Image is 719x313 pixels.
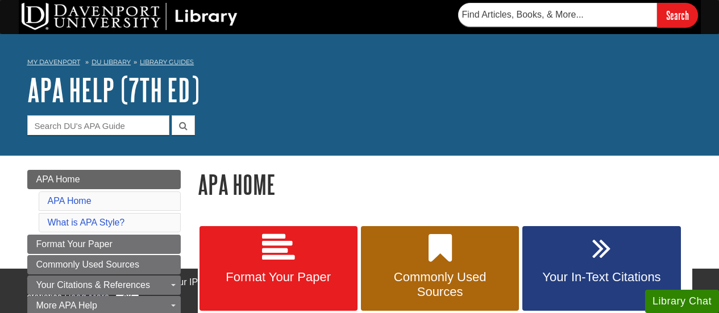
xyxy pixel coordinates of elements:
span: Your In-Text Citations [531,270,672,285]
a: Commonly Used Sources [27,255,181,274]
a: Your Citations & References [27,276,181,295]
input: Search DU's APA Guide [27,115,169,135]
span: Your Citations & References [36,280,150,290]
a: DU Library [92,58,131,66]
span: More APA Help [36,301,97,310]
span: Format Your Paper [36,239,113,249]
input: Find Articles, Books, & More... [458,3,657,27]
span: Commonly Used Sources [36,260,139,269]
button: Library Chat [645,290,719,313]
input: Search [657,3,698,27]
a: Your In-Text Citations [522,226,680,311]
nav: breadcrumb [27,55,692,73]
img: DU Library [22,3,238,30]
a: What is APA Style? [48,218,125,227]
a: My Davenport [27,57,80,67]
a: APA Home [27,170,181,189]
a: Format Your Paper [27,235,181,254]
a: APA Help (7th Ed) [27,72,200,107]
a: Format Your Paper [200,226,358,311]
form: Searches DU Library's articles, books, and more [458,3,698,27]
a: APA Home [48,196,92,206]
span: Format Your Paper [208,270,349,285]
a: Library Guides [140,58,194,66]
span: APA Home [36,174,80,184]
h1: APA Home [198,170,692,199]
a: Commonly Used Sources [361,226,519,311]
span: Commonly Used Sources [369,270,510,299]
